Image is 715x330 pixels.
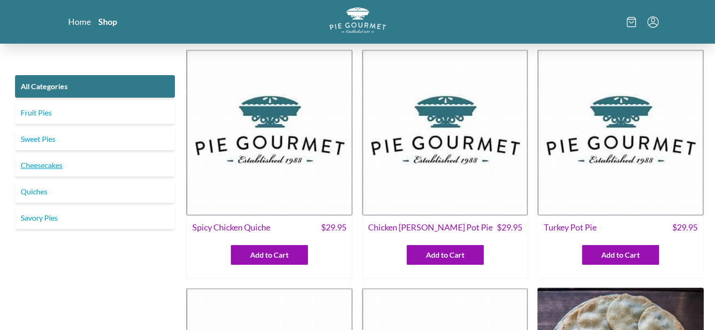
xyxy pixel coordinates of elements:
[15,101,175,124] a: Fruit Pies
[321,221,346,234] span: $ 29.95
[330,8,386,36] a: Logo
[407,245,484,265] button: Add to Cart
[496,221,522,234] span: $ 29.95
[186,49,353,215] img: Spicy Chicken Quiche
[537,49,704,215] img: Turkey Pot Pie
[15,180,175,203] a: Quiches
[647,16,659,28] button: Menu
[582,245,659,265] button: Add to Cart
[15,207,175,229] a: Savory Pies
[330,8,386,33] img: logo
[368,221,493,234] span: Chicken [PERSON_NAME] Pot Pie
[15,154,175,177] a: Cheesecakes
[362,49,528,215] img: Chicken Curry Pot Pie
[231,245,308,265] button: Add to Cart
[68,16,91,27] a: Home
[672,221,698,234] span: $ 29.95
[192,221,270,234] span: Spicy Chicken Quiche
[15,75,175,98] a: All Categories
[98,16,117,27] a: Shop
[601,249,640,261] span: Add to Cart
[543,221,596,234] span: Turkey Pot Pie
[250,249,289,261] span: Add to Cart
[15,128,175,150] a: Sweet Pies
[426,249,464,261] span: Add to Cart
